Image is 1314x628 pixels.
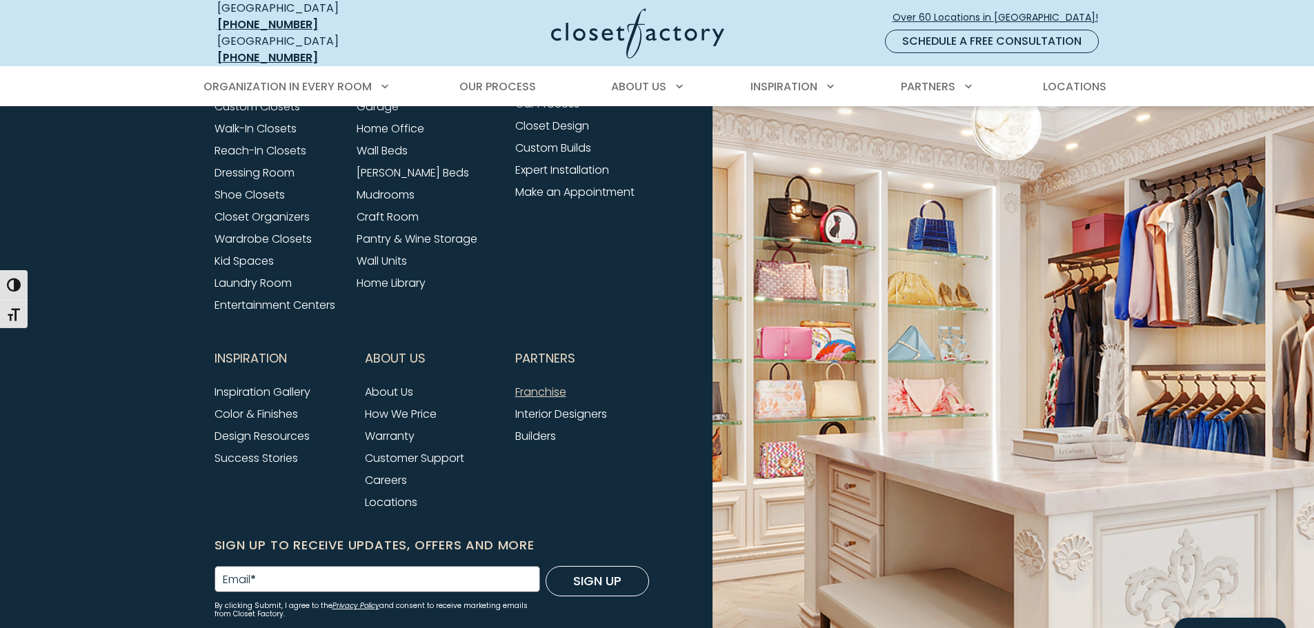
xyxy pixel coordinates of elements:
a: Interior Designers [515,406,607,422]
span: Inspiration [750,79,817,94]
a: Wall Beds [357,143,408,159]
a: Dressing Room [215,165,295,181]
a: Walk-In Closets [215,121,297,136]
small: By clicking Submit, I agree to the and consent to receive marketing emails from Closet Factory. [215,602,540,618]
span: Locations [1043,79,1106,94]
a: Craft Room [357,209,419,225]
a: Pantry & Wine Storage [357,231,477,247]
a: About Us [365,384,413,400]
a: How We Price [365,406,437,422]
a: Design Resources [215,428,310,444]
button: Footer Subnav Button - About Us [365,341,499,376]
a: Kid Spaces [215,253,274,269]
span: Our Process [459,79,536,94]
img: Closet Factory Logo [551,8,724,59]
a: Success Stories [215,450,298,466]
a: Wall Units [357,253,407,269]
a: Wardrobe Closets [215,231,312,247]
span: Partners [515,341,575,376]
a: Shoe Closets [215,187,285,203]
span: Organization in Every Room [203,79,372,94]
h6: Sign Up to Receive Updates, Offers and More [215,536,649,555]
div: [GEOGRAPHIC_DATA] [217,33,417,66]
label: Email [223,574,256,585]
a: [PHONE_NUMBER] [217,50,318,65]
a: Warranty [365,428,415,444]
a: Closet Design [515,118,589,134]
span: Over 60 Locations in [GEOGRAPHIC_DATA]! [893,10,1109,25]
a: Locations [365,494,417,510]
a: Color & Finishes [215,406,298,422]
span: About Us [365,341,426,376]
a: Schedule a Free Consultation [885,30,1099,53]
a: Custom Builds [515,140,591,156]
nav: Primary Menu [194,68,1121,106]
button: Footer Subnav Button - Inspiration [215,341,348,376]
a: Mudrooms [357,187,415,203]
a: Reach-In Closets [215,143,306,159]
a: [PHONE_NUMBER] [217,17,318,32]
a: Inspiration Gallery [215,384,310,400]
button: Footer Subnav Button - Partners [515,341,649,376]
a: [PERSON_NAME] Beds [357,165,469,181]
a: Closet Organizers [215,209,310,225]
a: Expert Installation [515,162,609,178]
a: Builders [515,428,556,444]
a: Make an Appointment [515,184,635,200]
a: Entertainment Centers [215,297,335,313]
a: Franchise [515,384,566,400]
a: Garage [357,99,399,114]
a: Laundry Room [215,275,292,291]
span: About Us [611,79,666,94]
span: Inspiration [215,341,287,376]
button: Sign Up [546,566,649,596]
a: Custom Closets [215,99,300,114]
a: Careers [365,472,407,488]
span: Partners [901,79,955,94]
a: Home Office [357,121,424,136]
a: Customer Support [365,450,464,466]
a: Over 60 Locations in [GEOGRAPHIC_DATA]! [892,6,1110,30]
a: Home Library [357,275,426,291]
a: Privacy Policy [332,600,379,611]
